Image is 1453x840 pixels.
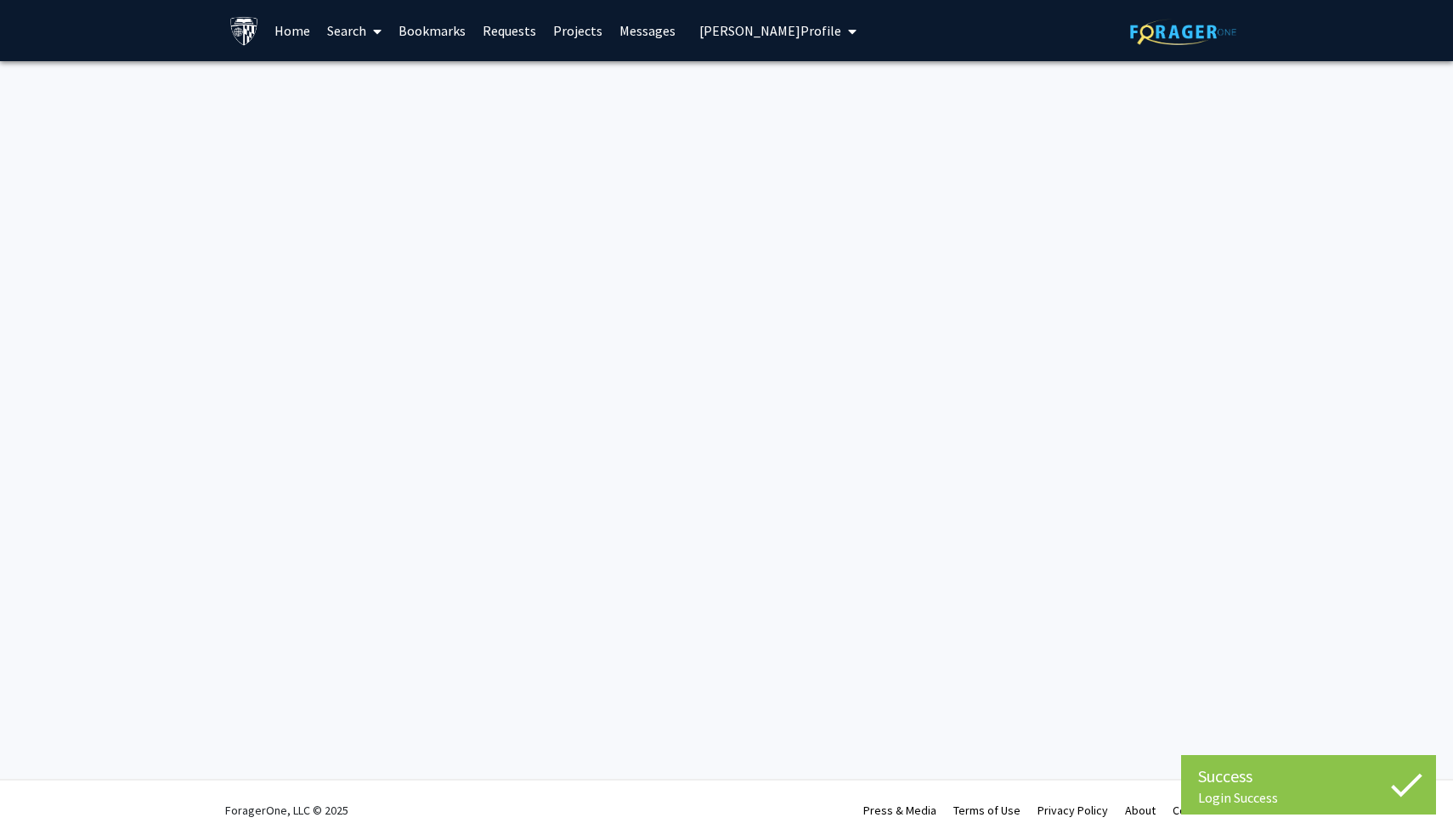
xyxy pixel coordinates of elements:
[1125,803,1156,818] a: About
[225,781,348,840] div: ForagerOne, LLC © 2025
[319,1,390,60] a: Search
[1037,803,1108,818] a: Privacy Policy
[863,803,936,818] a: Press & Media
[545,1,611,60] a: Projects
[1173,803,1228,818] a: Contact Us
[611,1,684,60] a: Messages
[1130,19,1236,45] img: ForagerOne Logo
[699,22,841,39] span: [PERSON_NAME] Profile
[474,1,545,60] a: Requests
[1198,764,1419,789] div: Success
[229,16,259,46] img: Johns Hopkins University Logo
[953,803,1020,818] a: Terms of Use
[266,1,319,60] a: Home
[1198,789,1419,806] div: Login Success
[390,1,474,60] a: Bookmarks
